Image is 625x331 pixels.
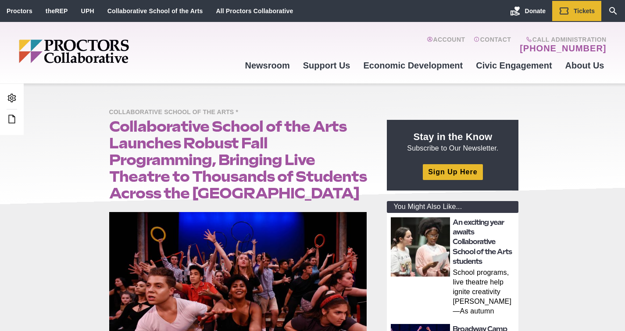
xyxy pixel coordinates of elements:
a: Tickets [552,1,601,21]
a: Account [427,36,465,54]
a: Edit this Post/Page [4,112,19,128]
a: About Us [559,54,611,77]
span: Donate [525,7,546,14]
a: An exciting year awaits Collaborative School of the Arts students [453,218,512,266]
a: [PHONE_NUMBER] [520,43,606,54]
a: Civic Engagement [469,54,558,77]
div: You Might Also Like... [387,201,518,213]
h1: Collaborative School of the Arts Launches Robust Fall Programming, Bringing Live Theatre to Thous... [109,118,367,201]
a: Contact [474,36,511,54]
a: Admin Area [4,90,19,107]
a: Support Us [296,54,357,77]
p: Subscribe to Our Newsletter. [397,130,508,153]
a: Donate [504,1,552,21]
a: All Proctors Collaborative [216,7,293,14]
a: Newsroom [238,54,296,77]
a: UPH [81,7,94,14]
span: Tickets [574,7,595,14]
a: Proctors [7,7,32,14]
a: Economic Development [357,54,470,77]
a: Sign Up Here [423,164,482,180]
span: Collaborative School of the Arts * [109,107,243,118]
img: Proctors logo [19,40,196,63]
a: Collaborative School of the Arts * [109,108,243,115]
strong: Stay in the Know [414,131,493,142]
a: Search [601,1,625,21]
a: Collaborative School of the Arts [107,7,203,14]
span: Call Administration [517,36,606,43]
img: thumbnail: An exciting year awaits Collaborative School of the Arts students [391,217,450,277]
p: School programs, live theatre help ignite creativity [PERSON_NAME]—As autumn creeps in and classe... [453,268,516,318]
a: theREP [46,7,68,14]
